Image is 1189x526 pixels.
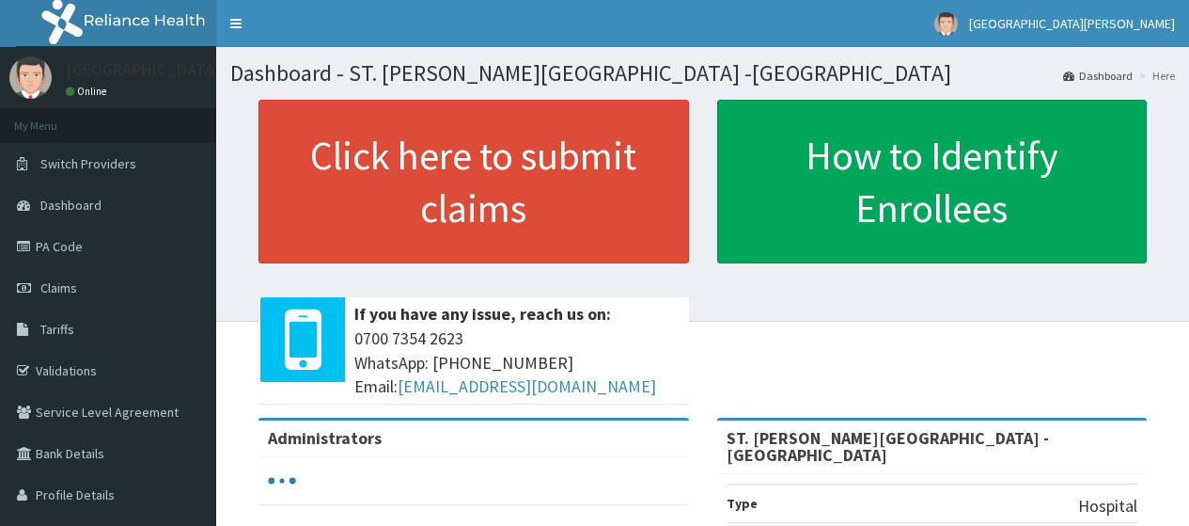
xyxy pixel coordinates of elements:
[9,56,52,99] img: User Image
[1134,68,1175,84] li: Here
[969,15,1175,32] span: [GEOGRAPHIC_DATA][PERSON_NAME]
[66,85,111,98] a: Online
[40,321,74,338] span: Tariffs
[40,155,136,172] span: Switch Providers
[727,427,1049,466] strong: ST. [PERSON_NAME][GEOGRAPHIC_DATA] -[GEOGRAPHIC_DATA]
[934,12,958,36] img: User Image
[258,100,689,263] a: Click here to submit claims
[354,327,680,399] span: 0700 7354 2623 WhatsApp: [PHONE_NUMBER] Email:
[1078,494,1137,518] p: Hospital
[717,100,1148,263] a: How to Identify Enrollees
[727,495,758,512] b: Type
[66,61,344,78] p: [GEOGRAPHIC_DATA][PERSON_NAME]
[268,427,382,449] b: Administrators
[40,279,77,296] span: Claims
[354,303,611,325] b: If you have any issue, reach us on:
[1063,68,1133,84] a: Dashboard
[230,61,1175,86] h1: Dashboard - ST. [PERSON_NAME][GEOGRAPHIC_DATA] -[GEOGRAPHIC_DATA]
[40,197,102,214] span: Dashboard
[398,375,656,397] a: [EMAIL_ADDRESS][DOMAIN_NAME]
[268,467,296,495] svg: audio-loading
